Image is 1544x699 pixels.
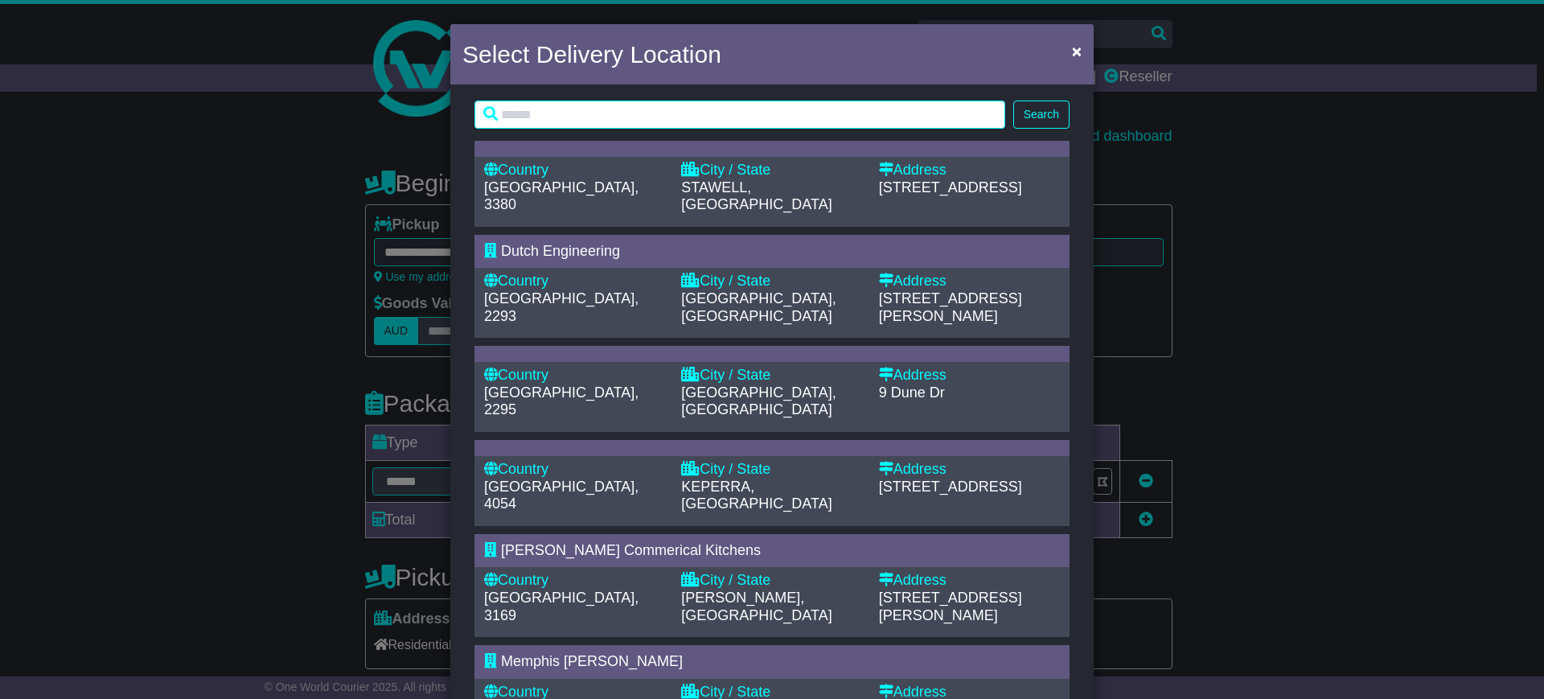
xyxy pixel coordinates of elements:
[681,162,862,179] div: City / State
[484,290,639,324] span: [GEOGRAPHIC_DATA], 2293
[879,179,1022,195] span: [STREET_ADDRESS]
[501,653,683,669] span: Memphis [PERSON_NAME]
[681,290,836,324] span: [GEOGRAPHIC_DATA], [GEOGRAPHIC_DATA]
[879,367,1060,384] div: Address
[484,162,665,179] div: Country
[681,384,836,418] span: [GEOGRAPHIC_DATA], [GEOGRAPHIC_DATA]
[484,590,639,623] span: [GEOGRAPHIC_DATA], 3169
[484,273,665,290] div: Country
[681,590,832,623] span: [PERSON_NAME], [GEOGRAPHIC_DATA]
[879,572,1060,590] div: Address
[501,542,761,558] span: [PERSON_NAME] Commerical Kitchens
[879,479,1022,495] span: [STREET_ADDRESS]
[879,162,1060,179] div: Address
[681,273,862,290] div: City / State
[1013,101,1070,129] button: Search
[484,384,639,418] span: [GEOGRAPHIC_DATA], 2295
[879,590,1022,623] span: [STREET_ADDRESS][PERSON_NAME]
[1064,35,1090,68] button: Close
[484,479,639,512] span: [GEOGRAPHIC_DATA], 4054
[681,367,862,384] div: City / State
[484,179,639,213] span: [GEOGRAPHIC_DATA], 3380
[879,461,1060,479] div: Address
[681,479,832,512] span: KEPERRA, [GEOGRAPHIC_DATA]
[879,384,945,401] span: 9 Dune Dr
[1072,42,1082,60] span: ×
[681,461,862,479] div: City / State
[879,273,1060,290] div: Address
[484,367,665,384] div: Country
[681,572,862,590] div: City / State
[484,461,665,479] div: Country
[681,179,832,213] span: STAWELL, [GEOGRAPHIC_DATA]
[462,36,721,72] h4: Select Delivery Location
[501,243,620,259] span: Dutch Engineering
[879,290,1022,324] span: [STREET_ADDRESS][PERSON_NAME]
[484,572,665,590] div: Country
